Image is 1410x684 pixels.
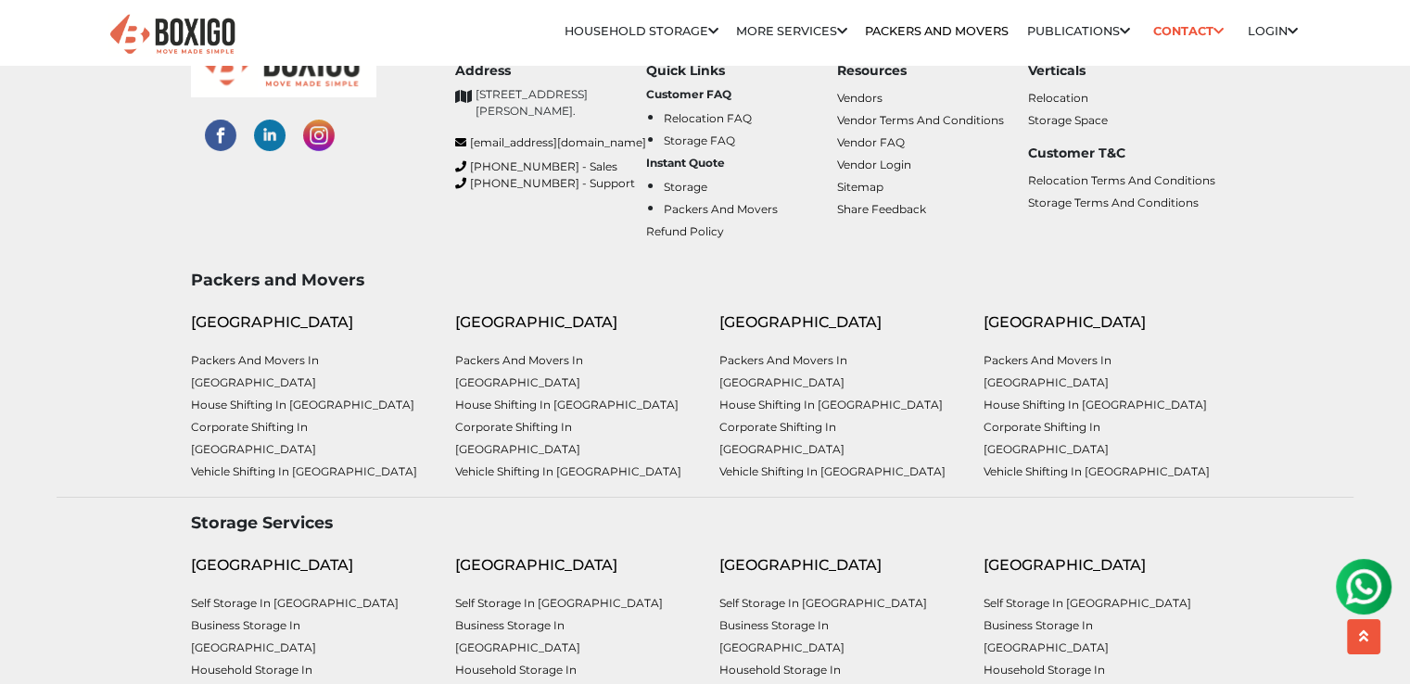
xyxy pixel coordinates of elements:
a: Business Storage in [GEOGRAPHIC_DATA] [455,618,580,654]
img: Boxigo [108,12,237,57]
a: [EMAIL_ADDRESS][DOMAIN_NAME] [455,134,646,151]
a: Vendors [837,91,883,105]
a: Self Storage in [GEOGRAPHIC_DATA] [719,596,927,610]
a: Packers and Movers in [GEOGRAPHIC_DATA] [455,353,583,389]
div: [GEOGRAPHIC_DATA] [984,311,1220,334]
a: More services [736,24,847,38]
b: Customer FAQ [646,87,731,101]
a: House shifting in [GEOGRAPHIC_DATA] [984,398,1207,412]
a: Sitemap [837,180,883,194]
h6: Address [455,63,646,79]
h3: Packers and Movers [191,270,1220,289]
h6: Quick Links [646,63,837,79]
h3: Storage Services [191,513,1220,532]
a: Storage FAQ [664,133,735,147]
div: [GEOGRAPHIC_DATA] [455,311,692,334]
h6: Customer T&C [1028,146,1219,161]
img: linked-in-social-links [254,120,286,151]
a: Contact [1148,17,1230,45]
img: instagram-social-links [303,120,335,151]
a: Storage Space [1028,113,1108,127]
a: Packers and Movers in [GEOGRAPHIC_DATA] [719,353,847,389]
a: Storage Terms and Conditions [1028,196,1199,209]
a: Vendor Login [837,158,911,171]
div: [GEOGRAPHIC_DATA] [719,554,956,576]
a: [PHONE_NUMBER] - Support [455,175,646,192]
a: Packers and Movers in [GEOGRAPHIC_DATA] [191,353,319,389]
b: Instant Quote [646,156,725,170]
div: [GEOGRAPHIC_DATA] [191,311,427,334]
p: [STREET_ADDRESS][PERSON_NAME]. [476,86,646,120]
a: Login [1248,24,1298,38]
a: Packers and Movers [664,202,778,216]
a: Self Storage in [GEOGRAPHIC_DATA] [455,596,663,610]
a: Business Storage in [GEOGRAPHIC_DATA] [191,618,316,654]
a: Storage [664,180,707,194]
a: Vendor FAQ [837,135,905,149]
a: Vehicle shifting in [GEOGRAPHIC_DATA] [191,464,417,478]
a: House shifting in [GEOGRAPHIC_DATA] [719,398,943,412]
a: House shifting in [GEOGRAPHIC_DATA] [191,398,414,412]
a: [PHONE_NUMBER] - Sales [455,158,646,175]
a: Business Storage in [GEOGRAPHIC_DATA] [719,618,845,654]
a: Refund Policy [646,224,724,238]
div: [GEOGRAPHIC_DATA] [984,554,1220,576]
a: Self Storage in [GEOGRAPHIC_DATA] [984,596,1191,610]
div: [GEOGRAPHIC_DATA] [719,311,956,334]
a: Publications [1027,24,1130,38]
button: scroll up [1347,619,1380,654]
a: Household Storage [565,24,718,38]
a: Relocation [1028,91,1088,105]
a: Corporate Shifting in [GEOGRAPHIC_DATA] [455,420,580,456]
a: House shifting in [GEOGRAPHIC_DATA] [455,398,679,412]
a: Corporate Shifting in [GEOGRAPHIC_DATA] [984,420,1109,456]
a: Vehicle shifting in [GEOGRAPHIC_DATA] [455,464,681,478]
a: Business Storage in [GEOGRAPHIC_DATA] [984,618,1109,654]
a: Share Feedback [837,202,926,216]
a: Vehicle shifting in [GEOGRAPHIC_DATA] [984,464,1210,478]
div: [GEOGRAPHIC_DATA] [455,554,692,576]
a: Packers and Movers in [GEOGRAPHIC_DATA] [984,353,1111,389]
a: Relocation FAQ [664,111,752,125]
img: facebook-social-links [205,120,236,151]
a: Relocation Terms and Conditions [1028,173,1215,187]
a: Self Storage in [GEOGRAPHIC_DATA] [191,596,399,610]
a: Vendor Terms and Conditions [837,113,1004,127]
a: Packers and Movers [865,24,1009,38]
a: Corporate Shifting in [GEOGRAPHIC_DATA] [719,420,845,456]
h6: Resources [837,63,1028,79]
h6: Verticals [1028,63,1219,79]
a: Vehicle shifting in [GEOGRAPHIC_DATA] [719,464,946,478]
a: Corporate Shifting in [GEOGRAPHIC_DATA] [191,420,316,456]
img: whatsapp-icon.svg [19,19,56,56]
div: [GEOGRAPHIC_DATA] [191,554,427,576]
